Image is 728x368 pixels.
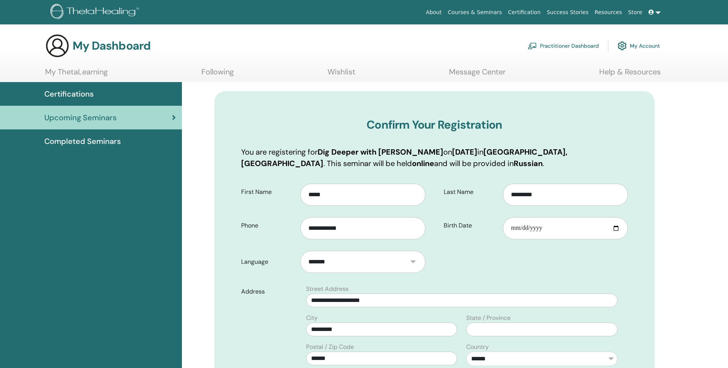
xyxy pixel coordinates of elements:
[50,4,142,21] img: logo.png
[235,255,301,269] label: Language
[235,185,301,199] label: First Name
[45,67,108,82] a: My ThetaLearning
[44,136,121,147] span: Completed Seminars
[445,5,505,19] a: Courses & Seminars
[618,37,660,54] a: My Account
[306,342,354,352] label: Postal / Zip Code
[592,5,625,19] a: Resources
[599,67,661,82] a: Help & Resources
[201,67,234,82] a: Following
[306,313,318,323] label: City
[438,185,503,199] label: Last Name
[452,147,477,157] b: [DATE]
[423,5,444,19] a: About
[618,39,627,52] img: cog.svg
[466,313,511,323] label: State / Province
[466,342,489,352] label: Country
[528,42,537,49] img: chalkboard-teacher.svg
[45,34,70,58] img: generic-user-icon.jpg
[412,158,434,168] b: online
[505,5,543,19] a: Certification
[544,5,592,19] a: Success Stories
[241,118,628,132] h3: Confirm Your Registration
[235,284,302,299] label: Address
[44,88,94,100] span: Certifications
[328,67,355,82] a: Wishlist
[514,158,543,168] b: Russian
[528,37,599,54] a: Practitioner Dashboard
[306,284,349,294] label: Street Address
[235,218,301,233] label: Phone
[449,67,506,82] a: Message Center
[73,39,151,53] h3: My Dashboard
[625,5,645,19] a: Store
[44,112,117,123] span: Upcoming Seminars
[438,218,503,233] label: Birth Date
[318,147,443,157] b: Dig Deeper with [PERSON_NAME]
[241,146,628,169] p: You are registering for on in . This seminar will be held and will be provided in .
